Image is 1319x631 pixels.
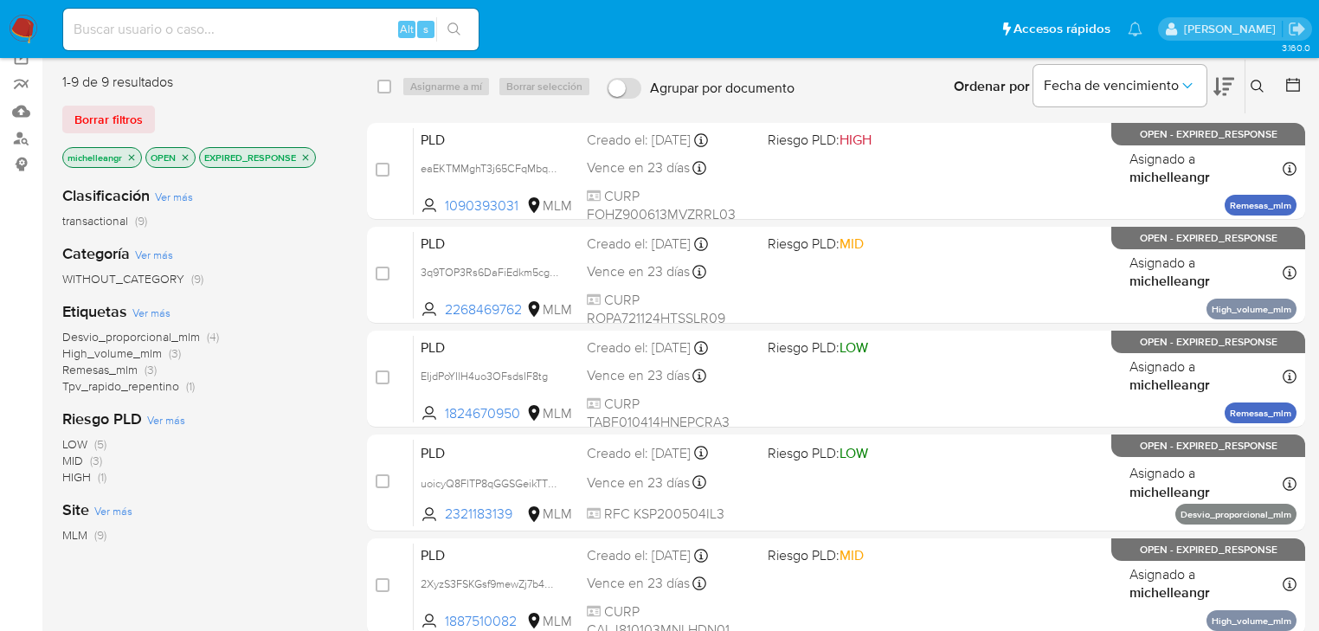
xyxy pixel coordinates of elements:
a: Salir [1288,20,1306,38]
span: Alt [400,21,414,37]
span: Accesos rápidos [1013,20,1110,38]
p: michelleangelica.rodriguez@mercadolibre.com.mx [1184,21,1282,37]
button: search-icon [436,17,472,42]
a: Notificaciones [1128,22,1142,36]
span: s [423,21,428,37]
input: Buscar usuario o caso... [63,18,479,41]
span: 3.160.0 [1282,41,1310,55]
